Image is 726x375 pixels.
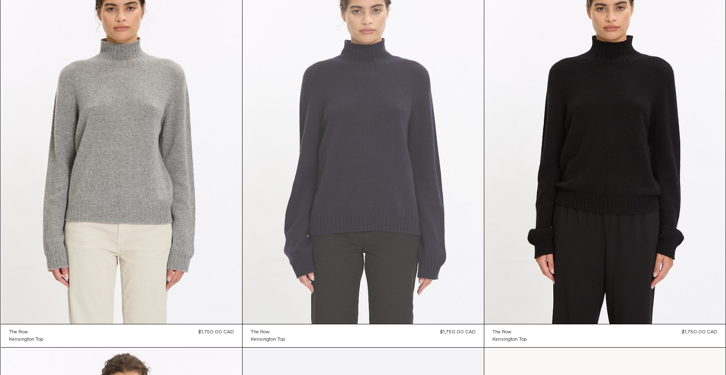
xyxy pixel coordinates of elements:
div: $1,750.00 CAD [198,328,234,336]
a: Kensington Top [492,336,527,343]
a: The Row [251,328,285,336]
a: Kensington Top [251,336,285,343]
div: $1,750.00 CAD [682,328,717,336]
div: The Row [492,329,511,336]
a: The Row [9,328,43,336]
div: The Row [9,329,28,336]
a: Kensington Top [9,336,43,343]
a: The Row [492,328,527,336]
div: The Row [251,329,269,336]
div: $1,750.00 CAD [440,328,476,336]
